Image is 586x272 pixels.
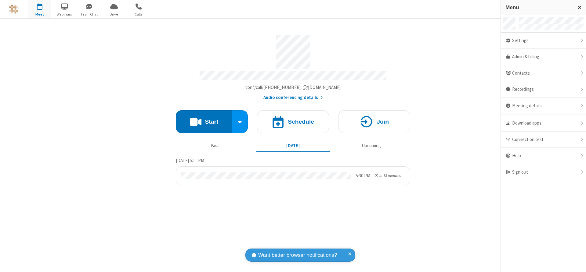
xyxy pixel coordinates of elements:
[176,157,204,163] span: [DATE] 5:11 PM
[176,157,410,185] section: Today's Meetings
[256,140,330,151] button: [DATE]
[505,5,572,10] h3: Menu
[176,110,232,133] button: Start
[9,5,18,14] img: QA Selenium DO NOT DELETE OR CHANGE
[501,49,586,65] a: Admin & billing
[245,84,341,90] span: Copy my meeting room link
[257,110,329,133] button: Schedule
[501,65,586,82] div: Contacts
[501,33,586,49] div: Settings
[501,115,586,132] div: Download apps
[28,12,51,17] span: Meet
[127,12,150,17] span: Calls
[232,110,248,133] div: Start conference options
[501,98,586,114] div: Meeting details
[176,30,410,101] section: Account details
[103,12,125,17] span: Drive
[53,12,76,17] span: Webinars
[501,81,586,98] div: Recordings
[178,140,252,151] button: Past
[258,251,337,259] span: Want better browser notifications?
[501,148,586,164] div: Help
[245,84,341,91] button: Copy my meeting room linkCopy my meeting room link
[356,172,370,179] div: 5:30 PM
[78,12,101,17] span: Team Chat
[335,140,408,151] button: Upcoming
[379,173,401,178] span: in 18 minutes
[377,119,389,125] h4: Join
[205,119,218,125] h4: Start
[501,164,586,180] div: Sign out
[501,132,586,148] div: Connection test
[288,119,314,125] h4: Schedule
[338,110,410,133] button: Join
[263,94,323,101] button: Audio conferencing details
